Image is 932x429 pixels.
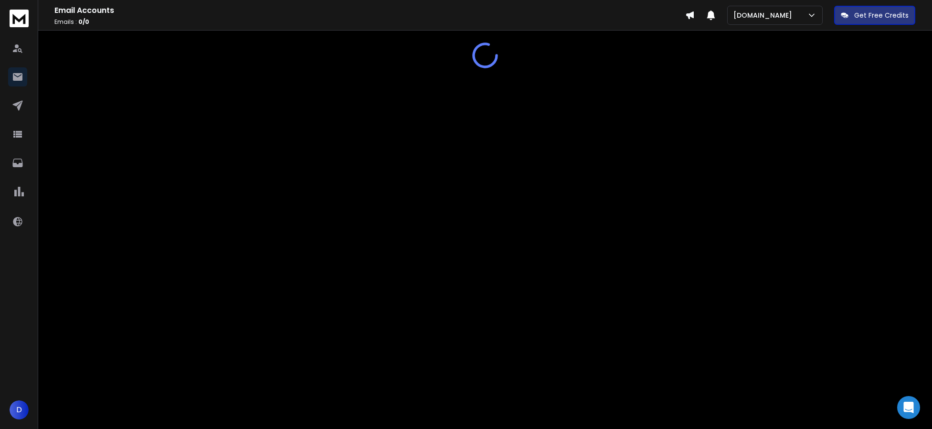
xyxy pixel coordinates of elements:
div: Open Intercom Messenger [897,396,920,419]
span: 0 / 0 [78,18,89,26]
button: Get Free Credits [834,6,915,25]
p: Get Free Credits [854,11,909,20]
button: D [10,400,29,419]
p: Emails : [54,18,685,26]
p: [DOMAIN_NAME] [733,11,796,20]
h1: Email Accounts [54,5,685,16]
img: logo [10,10,29,27]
